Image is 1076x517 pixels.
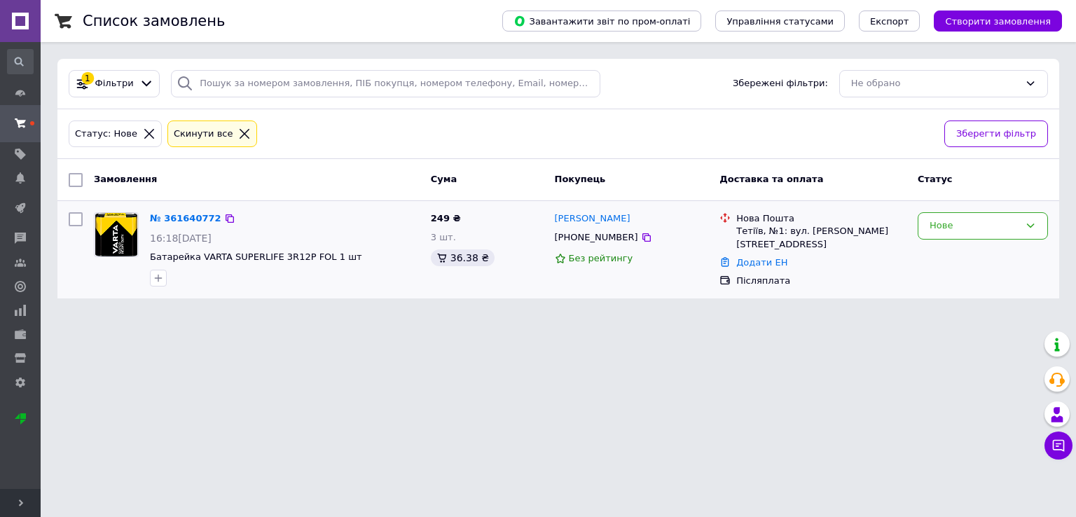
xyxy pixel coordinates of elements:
[513,15,690,27] span: Завантажити звіт по пром-оплаті
[930,219,1019,233] div: Нове
[736,212,906,225] div: Нова Пошта
[569,253,633,263] span: Без рейтингу
[81,72,94,85] div: 1
[736,225,906,250] div: Тетіїв, №1: вул. [PERSON_NAME][STREET_ADDRESS]
[431,232,456,242] span: 3 шт.
[94,174,157,184] span: Замовлення
[944,120,1048,148] button: Зберегти фільтр
[552,228,641,247] div: [PHONE_NUMBER]
[726,16,834,27] span: Управління статусами
[502,11,701,32] button: Завантажити звіт по пром-оплаті
[431,213,461,223] span: 249 ₴
[736,257,787,268] a: Додати ЕН
[555,174,606,184] span: Покупець
[851,76,1019,91] div: Не обрано
[920,15,1062,26] a: Створити замовлення
[733,77,828,90] span: Збережені фільтри:
[150,213,221,223] a: № 361640772
[934,11,1062,32] button: Створити замовлення
[555,212,630,226] a: [PERSON_NAME]
[83,13,225,29] h1: Список замовлень
[431,249,495,266] div: 36.38 ₴
[956,127,1036,142] span: Зберегти фільтр
[1044,432,1072,460] button: Чат з покупцем
[715,11,845,32] button: Управління статусами
[859,11,920,32] button: Експорт
[945,16,1051,27] span: Створити замовлення
[171,127,236,142] div: Cкинути все
[72,127,140,142] div: Статус: Нове
[95,213,137,256] img: Фото товару
[736,275,906,287] div: Післяплата
[94,212,139,257] a: Фото товару
[171,70,600,97] input: Пошук за номером замовлення, ПІБ покупця, номером телефону, Email, номером накладної
[431,174,457,184] span: Cума
[95,77,134,90] span: Фільтри
[150,233,212,244] span: 16:18[DATE]
[719,174,823,184] span: Доставка та оплата
[918,174,953,184] span: Статус
[150,251,362,262] a: Батарейка VARTA SUPERLIFE 3R12P FOL 1 шт
[870,16,909,27] span: Експорт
